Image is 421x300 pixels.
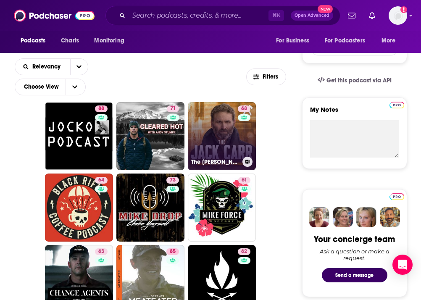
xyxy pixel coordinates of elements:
span: 62 [241,247,247,256]
span: 85 [170,247,176,256]
button: open menu [70,59,88,75]
a: Pro website [389,100,404,108]
a: 73 [166,177,179,184]
div: Open Intercom Messenger [392,255,413,275]
svg: Add a profile image [400,6,407,13]
span: Choose View [17,80,66,94]
span: Charts [61,35,79,47]
span: More [382,35,396,47]
span: Monitoring [94,35,124,47]
a: 71 [167,105,179,112]
img: Barbara Profile [333,207,353,227]
a: 73 [116,174,184,242]
button: Send a message [322,268,387,282]
span: New [318,5,333,13]
span: ⌘ K [268,10,284,21]
span: Filters [263,74,279,80]
button: open menu [15,64,70,70]
a: Pro website [389,192,404,200]
a: 88 [95,105,108,112]
span: 63 [98,247,104,256]
input: Search podcasts, credits, & more... [129,9,268,22]
a: 68 [238,105,250,112]
span: 71 [170,105,176,113]
button: Open AdvancedNew [291,11,333,21]
span: Logged in as collectedstrategies [389,6,407,25]
img: User Profile [389,6,407,25]
button: Show profile menu [389,6,407,25]
a: Get this podcast via API [311,70,398,91]
button: open menu [319,33,377,49]
a: 62 [238,248,250,255]
div: Your concierge team [314,234,395,245]
span: 61 [242,176,247,184]
a: 88 [45,102,113,170]
img: Sydney Profile [309,207,329,227]
a: 68The [PERSON_NAME] Channel [188,102,256,170]
a: Show notifications dropdown [366,8,379,23]
span: For Business [276,35,309,47]
a: 64 [45,174,113,242]
a: 64 [95,177,108,184]
h2: Choose List sort [15,58,88,75]
a: 63 [95,248,108,255]
button: open menu [270,33,320,49]
span: Open Advanced [295,13,329,18]
a: 85 [166,248,179,255]
img: Podchaser Pro [389,193,404,200]
img: Podchaser Pro [389,102,404,108]
a: 71 [116,102,184,170]
button: open menu [376,33,406,49]
span: Relevancy [32,64,63,70]
img: Podchaser - Follow, Share and Rate Podcasts [14,8,95,24]
span: 68 [241,105,247,113]
span: For Podcasters [325,35,365,47]
button: Filters [246,68,287,85]
img: Jon Profile [380,207,400,227]
div: Ask a question or make a request. [310,248,399,261]
button: Choose View [15,79,86,95]
img: Jules Profile [356,207,376,227]
span: Get this podcast via API [326,77,392,84]
h3: The [PERSON_NAME] Channel [191,158,239,166]
span: 73 [170,176,176,184]
label: My Notes [310,105,399,120]
a: Show notifications dropdown [345,8,359,23]
button: open menu [15,33,56,49]
span: 64 [98,176,104,184]
a: 61 [238,177,250,184]
a: 61 [188,174,256,242]
button: open menu [88,33,135,49]
h2: Choose View [15,79,91,95]
span: 88 [98,105,104,113]
span: Podcasts [21,35,45,47]
div: Search podcasts, credits, & more... [105,6,340,25]
a: Charts [55,33,84,49]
